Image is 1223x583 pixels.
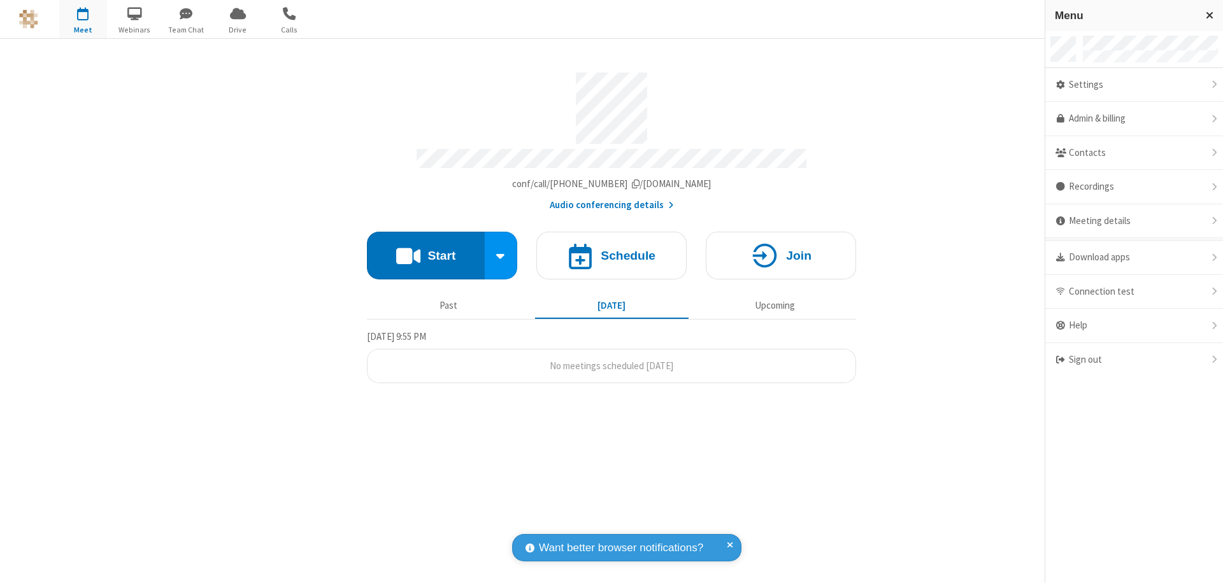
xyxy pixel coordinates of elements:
section: Today's Meetings [367,329,856,384]
h3: Menu [1055,10,1194,22]
div: Meeting details [1045,204,1223,239]
div: Help [1045,309,1223,343]
div: Contacts [1045,136,1223,171]
div: Start conference options [485,232,518,279]
span: Team Chat [162,24,210,36]
h4: Start [427,249,455,262]
span: Webinars [111,24,159,36]
span: No meetings scheduled [DATE] [550,360,673,372]
span: Meet [59,24,107,36]
div: Connection test [1045,275,1223,309]
span: Calls [266,24,313,36]
button: Schedule [536,232,687,279]
img: QA Selenium DO NOT DELETE OR CHANGE [19,10,38,29]
button: Past [372,293,526,318]
span: [DATE] 9:55 PM [367,330,426,342]
div: Settings [1045,68,1223,102]
div: Sign out [1045,343,1223,377]
button: Copy my meeting room linkCopy my meeting room link [512,177,712,192]
button: Upcoming [698,293,852,318]
button: [DATE] [535,293,689,318]
span: Drive [214,24,262,36]
a: Admin & billing [1045,102,1223,136]
section: Account details [367,63,856,213]
span: Copy my meeting room link [512,178,712,190]
button: Start [367,232,485,279]
span: Want better browser notifications? [539,540,703,556]
button: Audio conferencing details [550,198,674,213]
h4: Join [786,249,812,262]
div: Recordings [1045,170,1223,204]
div: Download apps [1045,241,1223,275]
button: Join [706,232,856,279]
h4: Schedule [601,249,655,262]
